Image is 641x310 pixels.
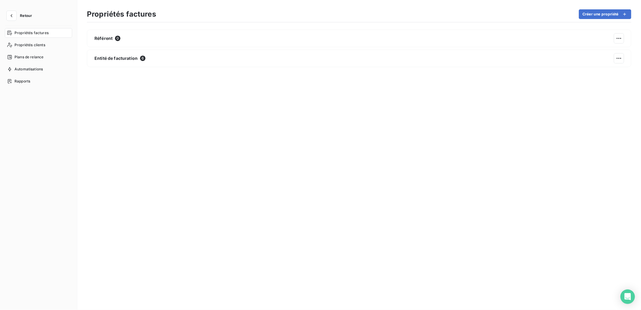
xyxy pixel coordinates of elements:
[14,66,43,72] span: Automatisations
[94,35,113,41] span: Référent
[5,28,72,38] a: Propriétés factures
[14,54,43,60] span: Plans de relance
[5,11,37,21] button: Retour
[140,56,145,61] span: 6
[5,76,72,86] a: Rapports
[14,79,30,84] span: Rapports
[94,55,138,61] span: Entité de facturation
[5,64,72,74] a: Automatisations
[5,40,72,50] a: Propriétés clients
[5,52,72,62] a: Plans de relance
[20,14,32,18] span: Retour
[620,289,635,304] div: Open Intercom Messenger
[14,30,49,36] span: Propriétés factures
[14,42,45,48] span: Propriétés clients
[115,36,120,41] span: 0
[87,9,156,20] h3: Propriétés factures
[579,9,631,19] button: Créer une propriété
